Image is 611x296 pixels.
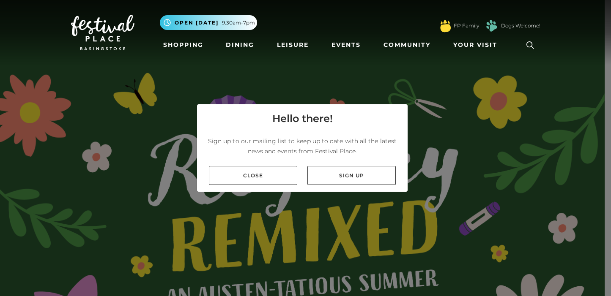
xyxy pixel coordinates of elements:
[222,37,258,53] a: Dining
[450,37,505,53] a: Your Visit
[272,111,333,126] h4: Hello there!
[307,166,396,185] a: Sign up
[204,136,401,156] p: Sign up to our mailing list to keep up to date with all the latest news and events from Festival ...
[222,19,255,27] span: 9.30am-7pm
[160,15,257,30] button: Open [DATE] 9.30am-7pm
[175,19,219,27] span: Open [DATE]
[453,41,497,49] span: Your Visit
[328,37,364,53] a: Events
[209,166,297,185] a: Close
[380,37,434,53] a: Community
[454,22,479,30] a: FP Family
[274,37,312,53] a: Leisure
[160,37,207,53] a: Shopping
[501,22,540,30] a: Dogs Welcome!
[71,15,134,50] img: Festival Place Logo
